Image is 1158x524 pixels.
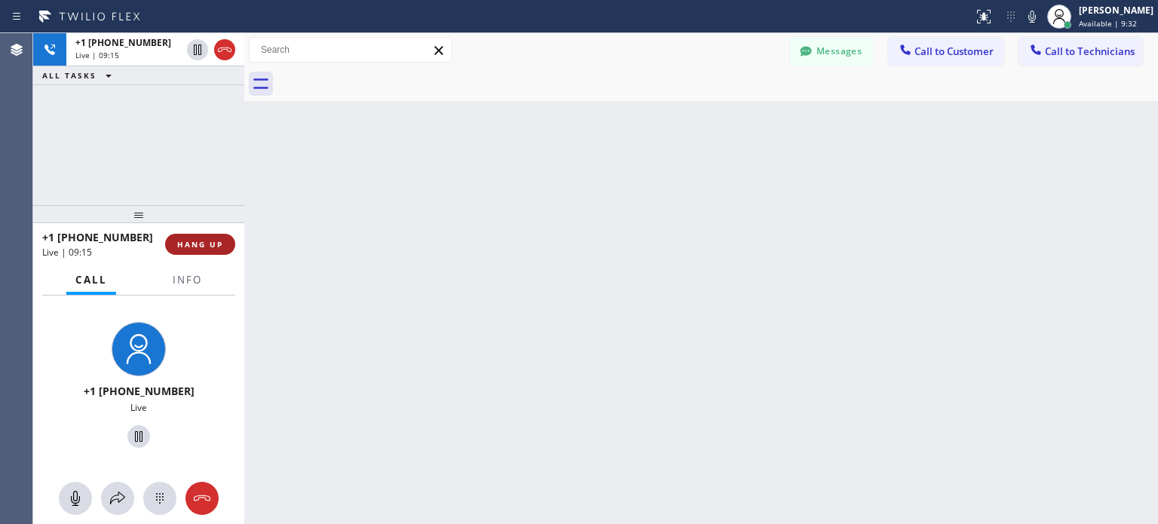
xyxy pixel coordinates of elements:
span: Live | 09:15 [42,246,92,259]
span: Available | 9:32 [1079,18,1137,29]
button: Open directory [101,482,134,515]
div: [PERSON_NAME] [1079,4,1153,17]
button: Hold Customer [187,39,208,60]
button: ALL TASKS [33,66,127,84]
span: +1 [PHONE_NUMBER] [42,230,153,244]
span: ALL TASKS [42,70,96,81]
span: Call to Customer [914,44,994,58]
span: +1 [PHONE_NUMBER] [84,384,195,398]
button: HANG UP [165,234,235,255]
span: HANG UP [177,239,223,250]
button: Mute [1022,6,1043,27]
button: Hang up [185,482,219,515]
span: Live | 09:15 [75,50,119,60]
button: Mute [59,482,92,515]
span: +1 [PHONE_NUMBER] [75,36,171,49]
button: Messages [790,37,873,66]
span: Call [75,273,107,287]
span: Info [173,273,202,287]
span: Call to Technicians [1045,44,1135,58]
button: Open dialpad [143,482,176,515]
button: Info [164,265,211,295]
button: Hang up [214,39,235,60]
input: Search [250,38,452,62]
span: Live [130,401,147,414]
button: Hold Customer [127,425,150,448]
button: Call to Customer [888,37,1003,66]
button: Call [66,265,116,295]
button: Call to Technicians [1019,37,1143,66]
